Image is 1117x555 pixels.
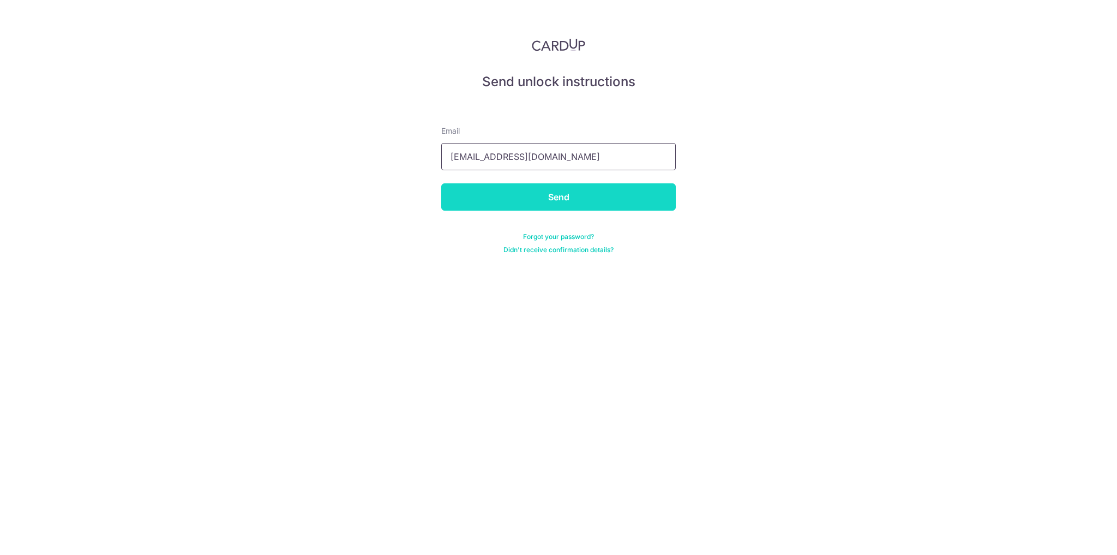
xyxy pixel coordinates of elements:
input: Enter your Email [441,143,676,170]
a: Forgot your password? [523,232,594,241]
input: Send [441,183,676,211]
span: translation missing: en.devise.label.Email [441,126,460,135]
h5: Send unlock instructions [441,73,676,91]
img: CardUp Logo [532,38,585,51]
a: Didn't receive confirmation details? [503,246,614,254]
